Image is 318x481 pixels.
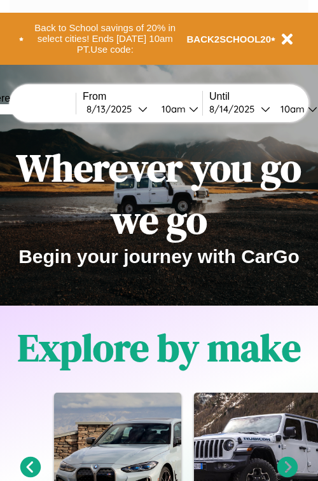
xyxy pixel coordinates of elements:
div: 8 / 13 / 2025 [86,103,138,115]
label: From [83,91,202,102]
div: 10am [155,103,189,115]
h1: Explore by make [18,322,301,374]
div: 10am [274,103,308,115]
div: 8 / 14 / 2025 [209,103,261,115]
b: BACK2SCHOOL20 [187,34,272,44]
button: 8/13/2025 [83,102,151,116]
button: 10am [151,102,202,116]
button: Back to School savings of 20% in select cities! Ends [DATE] 10am PT.Use code: [24,19,187,58]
